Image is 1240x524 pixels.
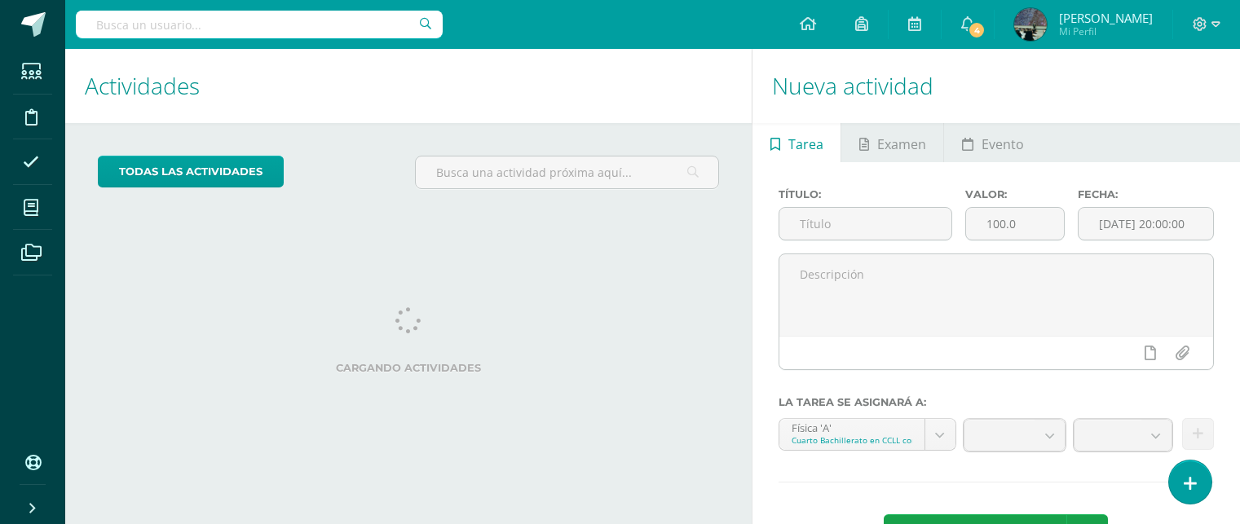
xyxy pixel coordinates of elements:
[944,123,1041,162] a: Evento
[1079,208,1213,240] input: Fecha de entrega
[779,419,955,450] a: Física 'A'Cuarto Bachillerato en CCLL con Orientación en Diseño Gráfico
[792,419,912,434] div: Física 'A'
[982,125,1024,164] span: Evento
[792,434,912,446] div: Cuarto Bachillerato en CCLL con Orientación en Diseño Gráfico
[76,11,443,38] input: Busca un usuario...
[85,49,732,123] h1: Actividades
[966,208,1064,240] input: Puntos máximos
[841,123,943,162] a: Examen
[1059,10,1153,26] span: [PERSON_NAME]
[1059,24,1153,38] span: Mi Perfil
[779,396,1214,408] label: La tarea se asignará a:
[779,208,951,240] input: Título
[416,156,718,188] input: Busca una actividad próxima aquí...
[788,125,823,164] span: Tarea
[779,188,952,200] label: Título:
[877,125,926,164] span: Examen
[98,362,719,374] label: Cargando actividades
[965,188,1065,200] label: Valor:
[772,49,1220,123] h1: Nueva actividad
[98,156,284,187] a: todas las Actividades
[752,123,841,162] a: Tarea
[1078,188,1214,200] label: Fecha:
[968,21,986,39] span: 4
[1014,8,1047,41] img: a57d5cf4d2cf7e8fced45c4f2ed9c3f6.png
